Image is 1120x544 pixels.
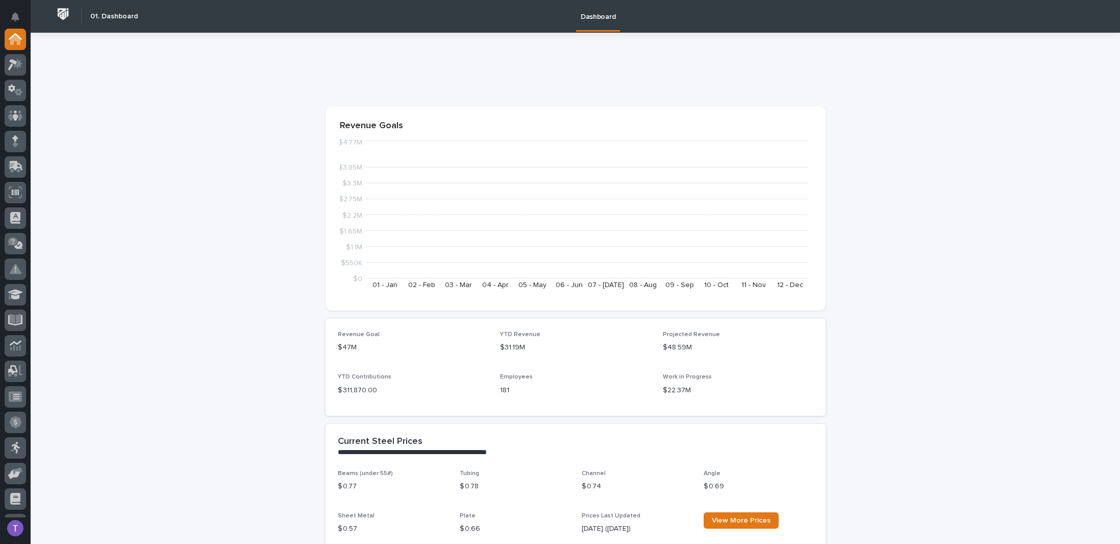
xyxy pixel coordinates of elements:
[663,385,813,396] p: $22.37M
[13,12,26,29] div: Notifications
[588,281,624,289] text: 07 - [DATE]
[5,517,26,539] button: users-avatar
[342,211,362,219] tspan: $2.2M
[555,281,582,289] text: 06 - Jun
[663,374,712,380] span: Work in Progress
[582,524,691,534] p: [DATE] ([DATE])
[445,281,472,289] text: 03 - Mar
[338,524,447,534] p: $ 0.57
[338,342,488,353] p: $47M
[663,332,720,338] span: Projected Revenue
[372,281,397,289] text: 01 - Jan
[342,180,362,187] tspan: $3.3M
[90,12,138,21] h2: 01. Dashboard
[663,342,813,353] p: $48.59M
[482,281,509,289] text: 04 - Apr
[341,259,362,266] tspan: $550K
[460,524,569,534] p: $ 0.66
[704,481,813,492] p: $ 0.69
[54,5,72,23] img: Workspace Logo
[340,121,811,132] p: Revenue Goals
[5,6,26,28] button: Notifications
[338,481,447,492] p: $ 0.77
[339,196,362,203] tspan: $2.75M
[338,385,488,396] p: $ 311,870.00
[518,281,546,289] text: 05 - May
[338,513,375,519] span: Sheet Metal
[338,374,391,380] span: YTD Contributions
[629,281,656,289] text: 08 - Aug
[460,470,479,477] span: Tubing
[500,342,651,353] p: $31.19M
[500,374,533,380] span: Employees
[339,227,362,234] tspan: $1.65M
[338,436,422,447] h2: Current Steel Prices
[338,332,380,338] span: Revenue Goal
[338,139,362,146] tspan: $4.77M
[582,513,640,519] span: Prices Last Updated
[346,243,362,250] tspan: $1.1M
[500,332,540,338] span: YTD Revenue
[500,385,651,396] p: 181
[582,481,691,492] p: $ 0.74
[460,481,569,492] p: $ 0.78
[704,281,729,289] text: 10 - Oct
[582,470,606,477] span: Channel
[704,512,779,529] a: View More Prices
[338,164,362,171] tspan: $3.85M
[353,275,362,282] tspan: $0
[338,470,393,477] span: Beams (under 55#)
[665,281,694,289] text: 09 - Sep
[712,517,770,524] span: View More Prices
[777,281,803,289] text: 12 - Dec
[408,281,435,289] text: 02 - Feb
[741,281,765,289] text: 11 - Nov
[460,513,476,519] span: Plate
[704,470,720,477] span: Angle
